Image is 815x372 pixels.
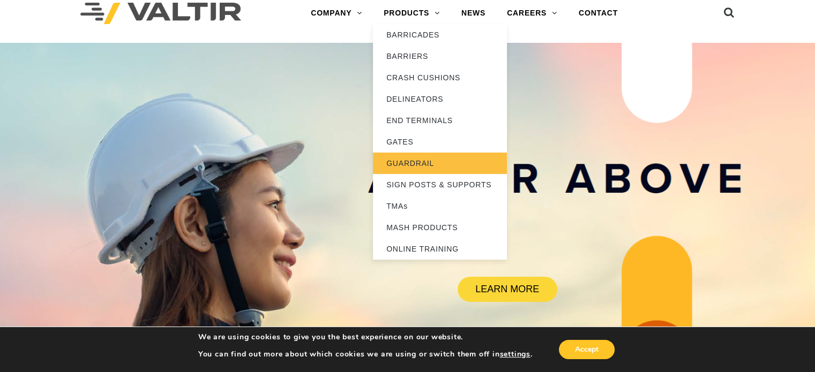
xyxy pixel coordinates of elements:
a: CONTACT [568,3,629,24]
a: LEARN MORE [458,277,557,302]
a: NEWS [451,3,496,24]
img: Valtir [80,3,241,25]
a: CRASH CUSHIONS [373,67,507,88]
a: ONLINE TRAINING [373,238,507,260]
a: TMAs [373,195,507,217]
a: BARRIERS [373,45,507,67]
a: CAREERS [496,3,568,24]
a: BARRICADES [373,24,507,45]
a: DELINEATORS [373,88,507,110]
a: PRODUCTS [373,3,451,24]
a: SIGN POSTS & SUPPORTS [373,174,507,195]
a: GATES [373,131,507,153]
p: You can find out more about which cookies we are using or switch them off in . [198,350,533,359]
p: We are using cookies to give you the best experience on our website. [198,332,533,342]
a: COMPANY [300,3,373,24]
button: Accept [559,340,615,359]
a: MASH PRODUCTS [373,217,507,238]
a: END TERMINALS [373,110,507,131]
button: settings [499,350,530,359]
a: GUARDRAIL [373,153,507,174]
